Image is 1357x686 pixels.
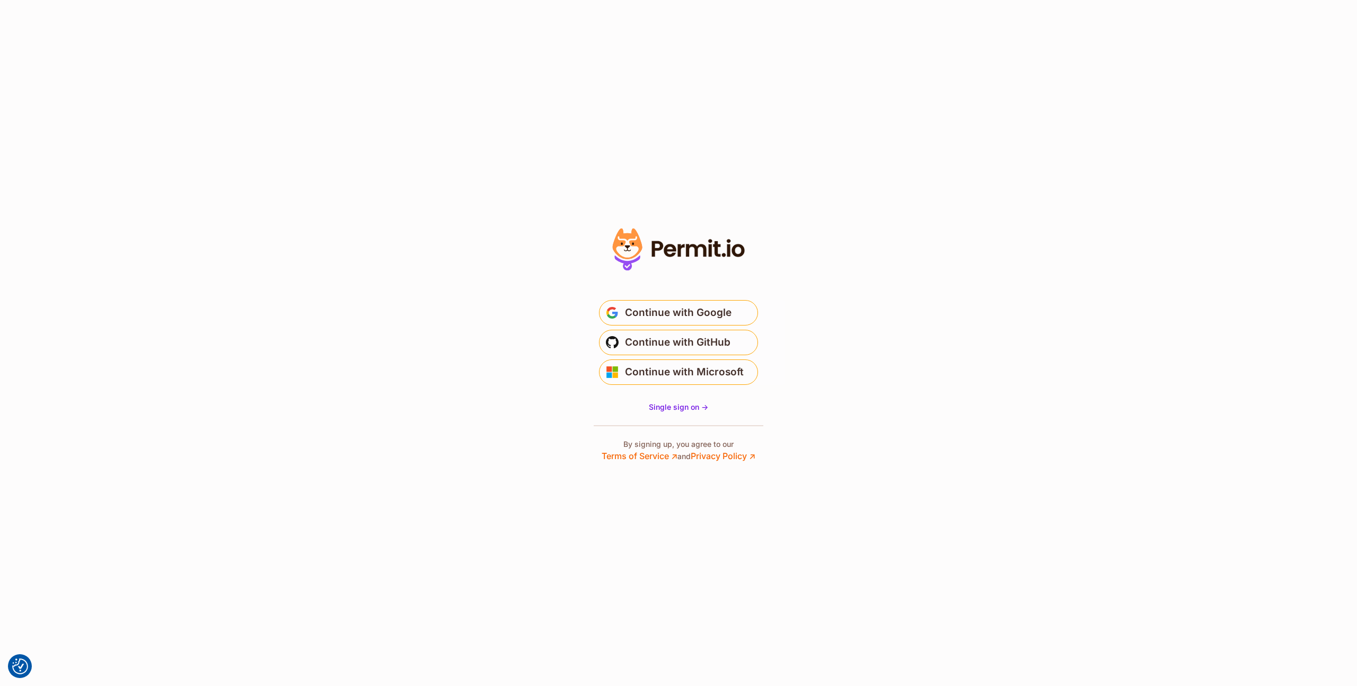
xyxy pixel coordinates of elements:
[599,300,758,326] button: Continue with Google
[12,658,28,674] img: Revisit consent button
[625,364,744,381] span: Continue with Microsoft
[649,402,708,411] span: Single sign on ->
[625,334,730,351] span: Continue with GitHub
[649,402,708,412] a: Single sign on ->
[625,304,732,321] span: Continue with Google
[691,451,755,461] a: Privacy Policy ↗
[599,359,758,385] button: Continue with Microsoft
[602,439,755,462] p: By signing up, you agree to our and
[12,658,28,674] button: Consent Preferences
[602,451,677,461] a: Terms of Service ↗
[599,330,758,355] button: Continue with GitHub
